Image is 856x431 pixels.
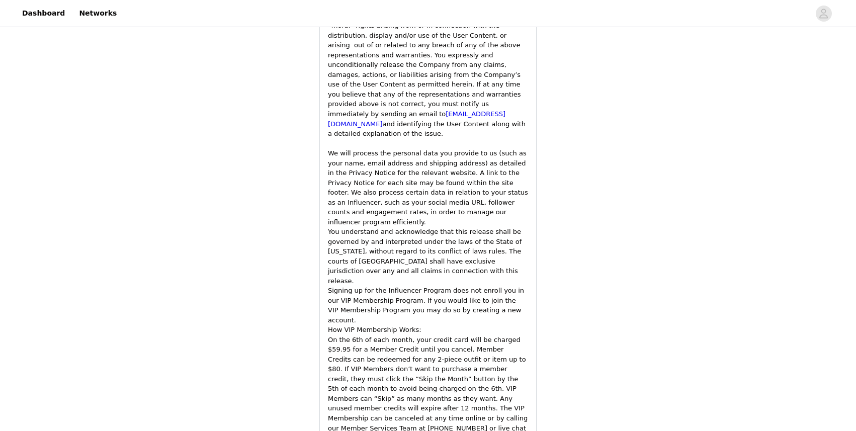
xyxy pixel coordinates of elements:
[819,6,828,22] div: avatar
[328,227,528,286] p: You understand and acknowledge that this release shall be governed by and interpreted under the l...
[328,148,528,227] p: We will process the personal data you provide to us (such as your name, email address and shippin...
[328,325,528,335] p: How VIP Membership Works:
[73,2,123,25] a: Networks
[328,110,505,128] a: [EMAIL_ADDRESS][DOMAIN_NAME]
[16,2,71,25] a: Dashboard
[328,286,528,325] p: Signing up for the Influencer Program does not enroll you in our VIP Membership Program. If you w...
